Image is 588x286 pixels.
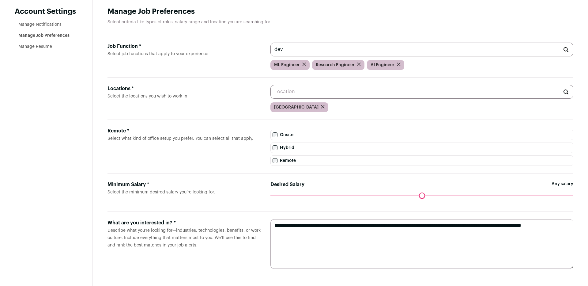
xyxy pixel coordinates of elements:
[273,158,277,163] input: Remote
[274,62,300,68] span: ML Engineer
[107,190,215,194] span: Select the minimum desired salary you’re looking for.
[18,22,62,27] a: Manage Notifications
[270,130,573,140] label: Onsite
[273,132,277,137] input: Onsite
[107,43,261,50] div: Job Function *
[107,19,573,25] p: Select criteria like types of roles, salary range and location you are searching for.
[270,143,573,153] label: Hybrid
[18,44,52,49] a: Manage Resume
[270,155,573,166] label: Remote
[270,85,573,99] input: Location
[107,52,208,56] span: Select job functions that apply to your experience
[107,94,187,98] span: Select the locations you wish to work in
[107,7,573,17] h1: Manage Job Preferences
[15,7,78,17] header: Account Settings
[270,43,573,56] input: Job Function
[274,104,318,110] span: [GEOGRAPHIC_DATA]
[371,62,394,68] span: AI Engineer
[107,85,261,92] div: Locations *
[107,228,261,247] span: Describe what you’re looking for—industries, technologies, benefits, or work culture. Include eve...
[552,181,573,196] span: Any salary
[107,136,253,141] span: Select what kind of office setup you prefer. You can select all that apply.
[107,127,261,135] div: Remote *
[107,219,261,227] div: What are you interested in? *
[270,181,304,188] label: Desired Salary
[273,145,277,150] input: Hybrid
[107,181,261,188] div: Minimum Salary *
[316,62,355,68] span: Research Engineer
[18,33,70,38] a: Manage Job Preferences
